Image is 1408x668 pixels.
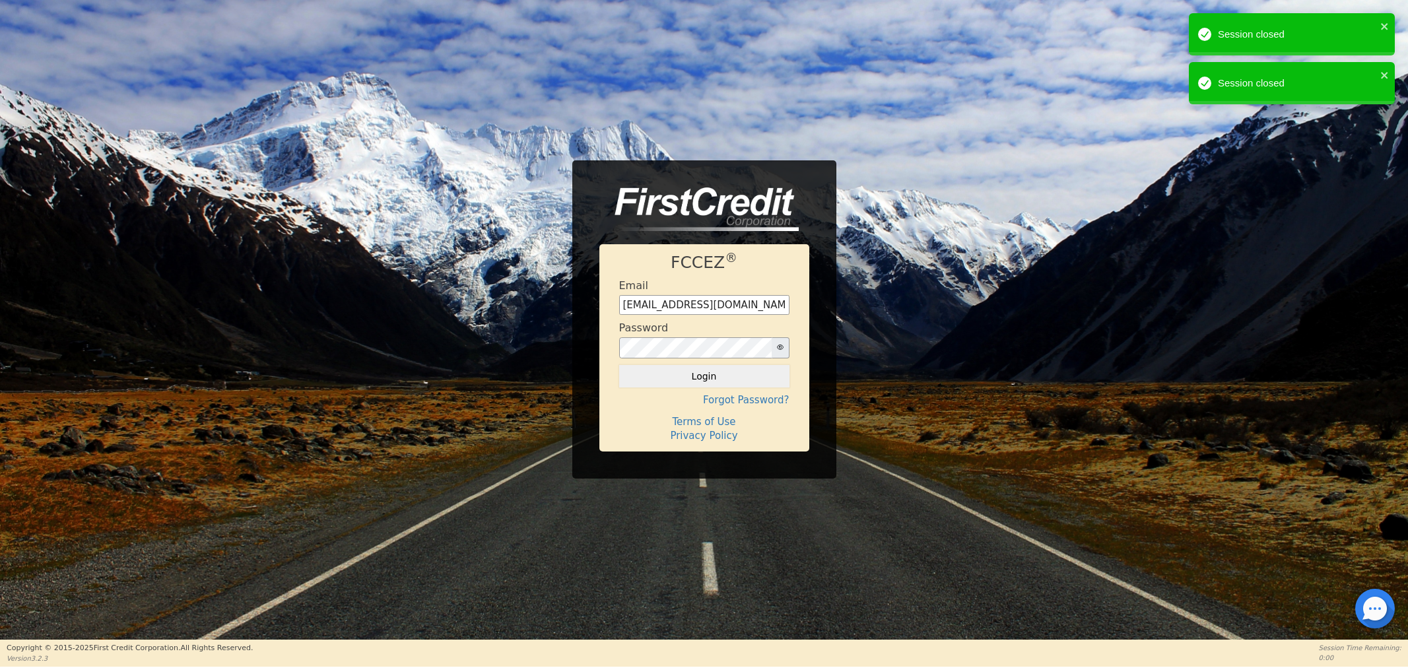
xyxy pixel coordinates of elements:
[725,251,737,265] sup: ®
[7,643,253,654] p: Copyright © 2015- 2025 First Credit Corporation.
[180,644,253,652] span: All Rights Reserved.
[1218,76,1376,91] div: Session closed
[619,295,789,315] input: Enter email
[1319,643,1401,653] p: Session Time Remaining:
[1380,18,1390,34] button: close
[619,337,772,358] input: password
[1319,653,1401,663] p: 0:00
[7,653,253,663] p: Version 3.2.3
[1380,67,1390,83] button: close
[619,416,789,428] h4: Terms of Use
[619,279,648,292] h4: Email
[619,321,669,334] h4: Password
[619,253,789,273] h1: FCCEZ
[599,187,799,231] img: logo-CMu_cnol.png
[619,430,789,442] h4: Privacy Policy
[619,394,789,406] h4: Forgot Password?
[1218,27,1376,42] div: Session closed
[619,365,789,387] button: Login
